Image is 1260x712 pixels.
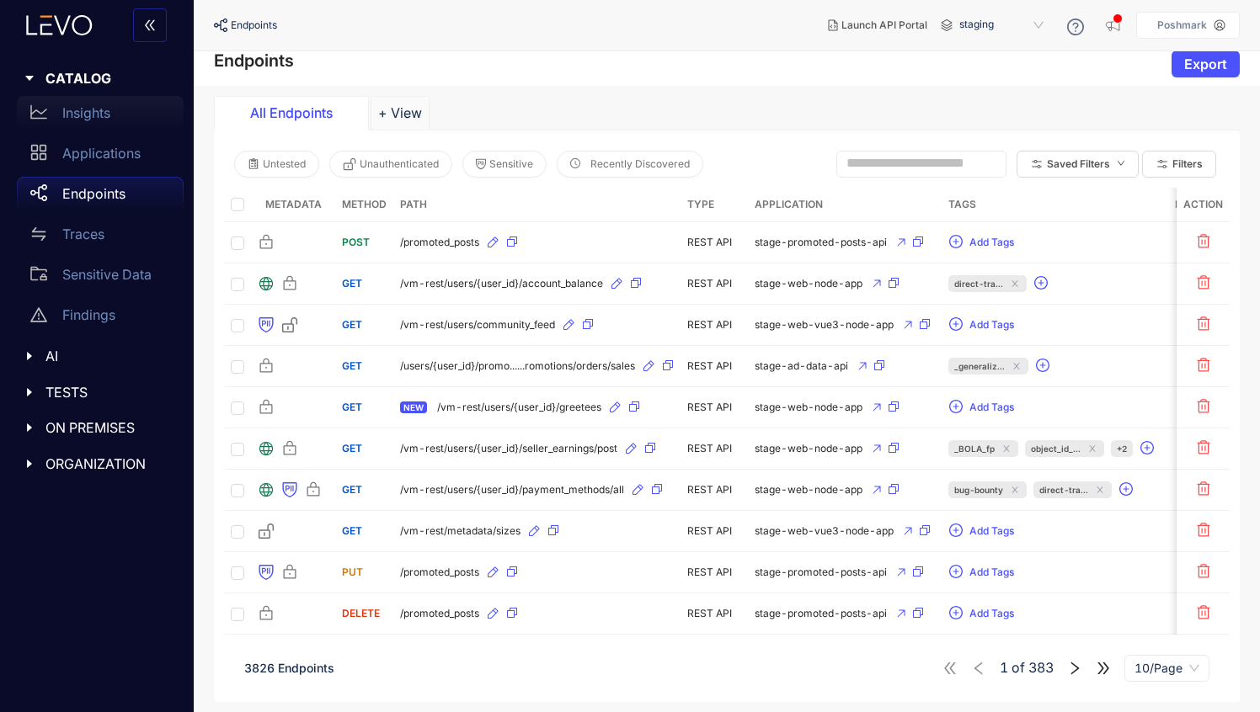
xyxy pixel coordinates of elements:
a: Endpoints [17,177,184,217]
span: Untested [263,158,306,170]
button: Unauthenticated [329,151,452,178]
a: Traces [17,217,184,258]
span: Add Tags [969,525,1014,537]
span: swap [30,226,47,242]
span: GET [342,277,362,290]
span: ON PREMISES [45,420,170,435]
span: GET [342,442,362,454]
span: Filters [1172,158,1203,170]
span: object_id_... [1031,440,1081,457]
button: plus-circleAdd Tags [948,229,1015,256]
span: Endpoints [231,19,277,31]
p: Endpoints [62,186,125,201]
button: plus-circleAdd Tags [948,394,1015,421]
span: close [1011,362,1022,370]
span: stage-web-node-app [755,443,862,454]
span: caret-right [24,422,35,433]
span: stage-promoted-posts-api [755,608,887,619]
p: Findings [62,307,115,322]
span: double-left [143,19,157,34]
div: REST API [687,566,741,578]
span: warning [30,306,47,323]
span: stage-promoted-posts-api [755,236,887,248]
span: 1 [1000,660,1008,675]
h4: Endpoints [214,50,294,71]
span: plus-circle [949,606,963,621]
div: AI [10,338,184,374]
div: REST API [687,401,741,413]
span: close [1086,444,1098,453]
button: plus-circle [1119,476,1140,503]
span: GET [342,359,362,372]
span: caret-right [24,386,35,398]
span: + 2 [1111,440,1133,457]
span: GET [342,318,362,331]
a: Insights [17,96,184,136]
span: close [1009,279,1021,288]
span: GET [342,483,362,496]
span: /users/{user_id}/promo......romotions/orders/sales [400,360,635,372]
button: Export [1172,50,1240,77]
div: ORGANIZATION [10,446,184,481]
span: _generaliz... [954,358,1005,375]
span: /vm-rest/users/{user_id}/greetees [437,401,601,413]
button: double-left [133,8,167,42]
button: Filters [1142,151,1216,178]
span: close [1001,444,1012,453]
th: Method [335,188,393,222]
span: 10/Page [1135,656,1199,681]
span: caret-right [24,72,35,84]
div: REST API [687,525,741,537]
span: TESTS [45,385,170,400]
th: Metadata [251,188,335,222]
span: plus-circle [949,400,963,415]
div: REST API [687,608,741,619]
div: REST API [687,484,741,496]
button: Add tab [371,96,430,130]
span: plus-circle [949,235,963,250]
button: Saved Filtersdown [1017,151,1139,178]
span: right [1067,661,1082,676]
span: plus-circle [949,523,963,539]
span: clock-circle [570,158,580,170]
span: plus-circle [1034,276,1048,291]
span: Launch API Portal [841,19,927,31]
span: POST [342,236,370,248]
span: Unauthenticated [360,158,439,170]
span: caret-right [24,458,35,470]
div: ON PREMISES [10,410,184,445]
button: plus-circle [1035,353,1057,380]
span: stage-web-node-app [755,484,862,496]
button: plus-circleAdd Tags [948,311,1015,338]
span: 383 [1028,660,1054,675]
button: plus-circleAdd Tags [948,559,1015,586]
th: Tags [942,188,1168,222]
span: Export [1184,56,1227,72]
th: Application [748,188,942,222]
span: of [1000,660,1054,675]
button: Untested [234,151,319,178]
span: plus-circle [949,317,963,332]
button: Sensitive [462,151,547,178]
span: stage-web-node-app [755,401,862,413]
span: bug-bounty [954,481,1003,498]
div: REST API [687,236,741,248]
span: CATALOG [45,71,170,86]
span: direct-tra... [1039,481,1088,498]
p: Poshmark [1157,19,1207,31]
th: Type [681,188,748,222]
button: Launch API Portal [814,12,941,39]
span: close [1094,486,1106,494]
div: All Endpoints [228,105,355,120]
span: GET [342,524,362,537]
span: Add Tags [969,401,1014,413]
div: CATALOG [10,61,184,96]
span: Add Tags [969,566,1014,578]
button: plus-circleAdd Tags [948,600,1015,627]
div: REST API [687,360,741,372]
span: /promoted_posts [400,236,479,248]
button: plus-circleAdd Tags [948,518,1015,545]
span: /vm-rest/metadata/sizes [400,525,521,537]
span: direct-tra... [954,275,1003,292]
span: plus-circle [1140,441,1154,456]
